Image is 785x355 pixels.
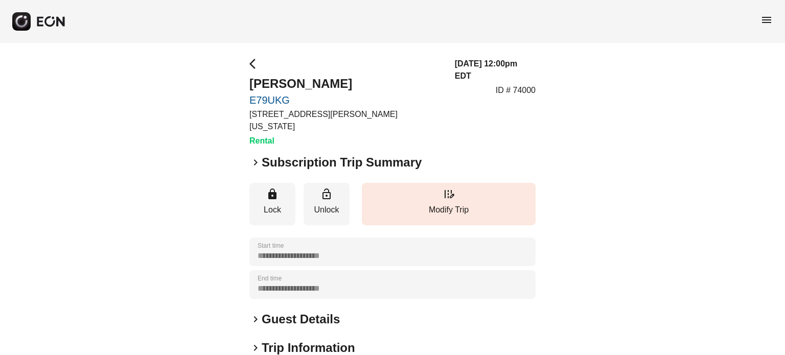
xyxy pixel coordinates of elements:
a: E79UKG [249,94,443,106]
h3: [DATE] 12:00pm EDT [455,58,536,82]
button: Lock [249,183,295,225]
h2: [PERSON_NAME] [249,76,443,92]
span: menu [760,14,773,26]
span: arrow_back_ios [249,58,262,70]
span: lock [266,188,279,200]
h3: Rental [249,135,443,147]
span: keyboard_arrow_right [249,156,262,169]
p: Modify Trip [367,204,530,216]
span: edit_road [443,188,455,200]
span: lock_open [320,188,333,200]
p: [STREET_ADDRESS][PERSON_NAME][US_STATE] [249,108,443,133]
h2: Subscription Trip Summary [262,154,422,171]
button: Modify Trip [362,183,536,225]
p: Lock [255,204,290,216]
p: Unlock [309,204,344,216]
h2: Guest Details [262,311,340,327]
p: ID # 74000 [496,84,536,97]
span: keyboard_arrow_right [249,342,262,354]
span: keyboard_arrow_right [249,313,262,325]
button: Unlock [304,183,350,225]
